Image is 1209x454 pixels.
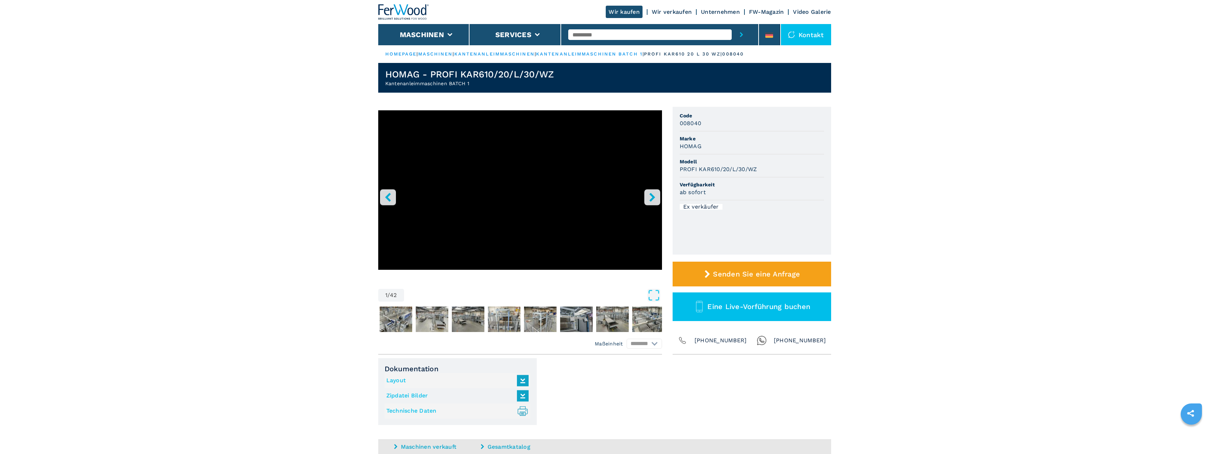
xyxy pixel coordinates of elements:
[713,270,800,278] span: Senden Sie eine Anfrage
[680,158,824,165] span: Modell
[757,336,767,345] img: Whatsapp
[680,204,722,210] div: Ex verkäufer
[695,336,747,345] span: [PHONE_NUMBER]
[400,30,444,39] button: Maschinen
[643,51,644,57] span: |
[732,24,751,45] button: submit-button
[673,262,831,286] button: Senden Sie eine Anfrage
[788,31,795,38] img: Kontakt
[378,305,662,333] nav: Thumbnail Navigation
[386,405,525,417] a: Technische Daten
[454,51,535,57] a: kantenanleimmaschinen
[488,307,520,332] img: 9e76bf35d7218dc2e98f8b419196bde3
[1182,404,1199,422] a: sharethis
[596,307,629,332] img: 2db24226110ac6de326bb82f8a124f79
[707,302,810,311] span: Eine Live-Vorführung buchen
[414,305,450,333] button: Go to Slide 3
[680,135,824,142] span: Marke
[378,4,429,20] img: Ferwood
[535,51,536,57] span: |
[701,8,740,15] a: Unternehmen
[595,305,630,333] button: Go to Slide 8
[652,8,692,15] a: Wir verkaufen
[386,390,525,402] a: Zipdatei Bilder
[523,305,558,333] button: Go to Slide 6
[385,292,387,298] span: 1
[559,305,594,333] button: Go to Slide 7
[452,307,484,332] img: 0072b8eb81ca96eb936b5ca4d6bbcbb1
[560,307,593,332] img: f47430fb213b691bc33d4f0382a800ee
[632,307,665,332] img: e96f8fe1f4745b5b3b10848fae031bf9
[416,51,418,57] span: |
[385,80,554,87] h2: Kantenanleimmaschinen BATCH 1
[385,51,417,57] a: HOMEPAGE
[386,375,525,386] a: Layout
[394,443,479,451] a: Maschinen verkauft
[631,305,666,333] button: Go to Slide 9
[680,165,757,173] h3: PROFI KAR610/20/L/30/WZ
[680,119,702,127] h3: 008040
[774,336,826,345] span: [PHONE_NUMBER]
[680,181,824,188] span: Verfügbarkeit
[487,305,522,333] button: Go to Slide 5
[453,51,454,57] span: |
[749,8,784,15] a: FW-Magazin
[644,51,722,57] p: profi kar610 20 l 30 wz |
[380,189,396,205] button: left-button
[390,292,397,298] span: 42
[495,30,531,39] button: Services
[387,292,390,298] span: /
[606,6,643,18] a: Wir kaufen
[644,189,660,205] button: right-button
[722,51,744,57] p: 008040
[781,24,831,45] div: Kontakt
[380,307,412,332] img: 07853c2b120eb682ff7e1f83c7673f14
[378,110,662,282] div: Go to Slide 1
[406,289,660,302] button: Open Fullscreen
[678,336,687,345] img: Phone
[385,365,530,373] span: Dokumentation
[680,142,702,150] h3: HOMAG
[385,69,554,80] h1: HOMAG - PROFI KAR610/20/L/30/WZ
[378,110,662,270] iframe: YouTube video player
[595,340,623,347] em: Maßeinheit
[416,307,448,332] img: e5547b591f6c5f89dccba58310338fc5
[450,305,486,333] button: Go to Slide 4
[378,305,414,333] button: Go to Slide 2
[524,307,557,332] img: 1ffef58453231eb9e3559841871e7b8f
[536,51,643,57] a: kantenanleimmaschinen batch 1
[481,443,566,451] a: Gesamtkatalog
[673,292,831,321] button: Eine Live-Vorführung buchen
[680,112,824,119] span: Code
[418,51,453,57] a: maschinen
[793,8,831,15] a: Video Galerie
[680,188,706,196] h3: ab sofort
